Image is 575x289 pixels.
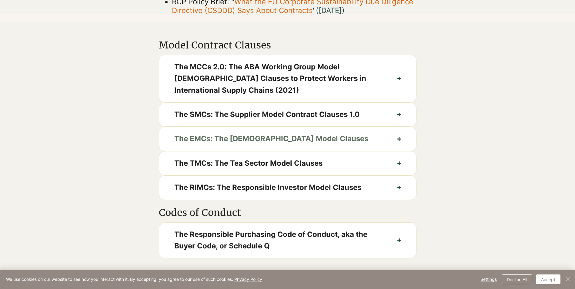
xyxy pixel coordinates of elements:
[564,274,571,284] button: Close
[159,223,416,258] button: The Responsible Purchasing Code of Conduct, aka the Buyer Code, or Schedule Q
[174,229,382,252] span: The Responsible Purchasing Code of Conduct, aka the Buyer Code, or Schedule Q
[174,133,382,144] span: The EMCs: The [DEMOGRAPHIC_DATA] Model Clauses
[480,275,497,284] span: Settings
[159,151,416,175] button: The TMCs: The Tea Sector Model Clauses
[174,109,382,120] span: The SMCs: The Supplier Model Contract Clauses 1.0
[6,277,262,282] span: We use cookies on our website to see how you interact with it. By accepting, you agree to our use...
[159,207,241,219] span: Codes of Conduct
[174,61,382,96] span: The MCCs 2.0: The ABA Working Group Model [DEMOGRAPHIC_DATA] Clauses to Protect Workers in Intern...
[159,127,416,151] button: The EMCs: The [DEMOGRAPHIC_DATA] Model Clauses
[316,6,345,15] span: ([DATE])
[159,103,416,126] button: The SMCs: The Supplier Model Contract Clauses 1.0
[174,182,382,193] span: The RIMCs: The Responsible Investor Model Clauses
[159,39,271,51] span: Model Contract Clauses
[159,176,416,199] button: The RIMCs: The Responsible Investor Model Clauses
[536,274,560,284] button: Accept
[174,158,382,169] span: The TMCs: The Tea Sector Model Clauses
[564,275,571,283] img: Close
[502,274,532,284] button: Decline All
[234,277,262,282] a: Privacy Policy
[159,55,416,102] button: The MCCs 2.0: The ABA Working Group Model [DEMOGRAPHIC_DATA] Clauses to Protect Workers in Intern...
